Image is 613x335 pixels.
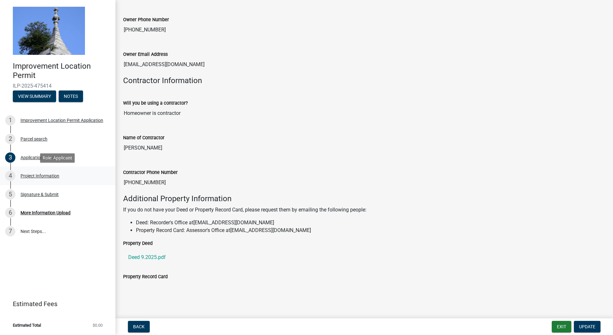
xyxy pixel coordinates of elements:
button: Notes [59,90,83,102]
label: Property Record Card [123,275,168,279]
div: Parcel search [21,137,47,141]
div: Signature & Submit [21,192,59,197]
label: Name of Contractor [123,136,164,140]
span: Update [579,324,595,329]
div: 5 [5,189,15,200]
wm-modal-confirm: Notes [59,94,83,99]
img: Decatur County, Indiana [13,7,85,55]
div: 7 [5,226,15,236]
a: [EMAIL_ADDRESS][DOMAIN_NAME] [193,219,274,226]
label: Owner Phone Number [123,18,169,22]
li: Deed: Recorder's Office at [136,219,605,227]
span: $0.00 [93,323,103,327]
label: Contractor Phone Number [123,170,178,175]
span: Back [133,324,145,329]
wm-modal-confirm: Summary [13,94,56,99]
p: If you do not have your Deed or Property Record Card, please request them by emailing the followi... [123,206,605,214]
a: [EMAIL_ADDRESS][DOMAIN_NAME] [230,227,311,233]
div: 6 [5,208,15,218]
h4: Improvement Location Permit [13,62,110,80]
label: Property Deed [123,241,153,246]
button: Back [128,321,150,332]
button: Update [574,321,600,332]
h4: Contractor Information [123,76,605,85]
h4: Additional Property Information [123,194,605,203]
label: Owner Email Address [123,52,168,57]
div: 2 [5,134,15,144]
div: 3 [5,152,15,163]
span: Estimated Total [13,323,41,327]
span: ILP-2025-475414 [13,83,103,89]
button: View Summary [13,90,56,102]
div: 1 [5,115,15,125]
label: Will you be using a contractor? [123,101,188,106]
div: 4 [5,171,15,181]
div: Improvement Location Permit Application [21,118,103,123]
button: Exit [552,321,571,332]
div: Project Information [21,174,59,178]
a: Estimated Fees [5,297,105,310]
a: Deed 9.2025.pdf [123,250,605,265]
div: More Information Upload [21,210,71,215]
li: Property Record Card: Assessor's Office at [136,227,605,234]
div: Application Information [21,155,68,160]
div: Role: Applicant [40,153,75,163]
